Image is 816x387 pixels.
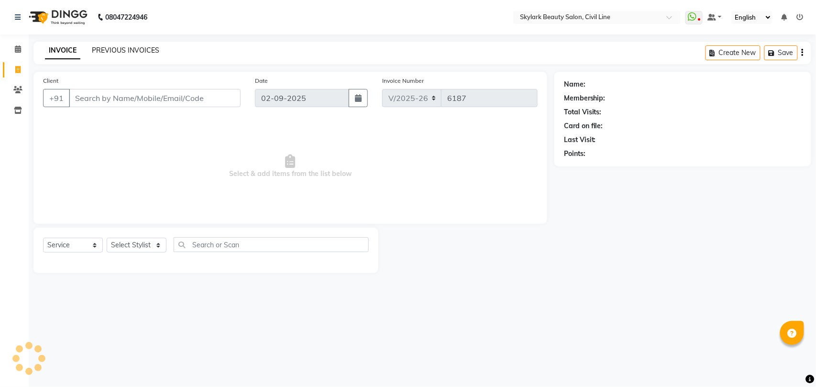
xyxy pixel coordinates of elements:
button: Create New [706,45,761,60]
label: Date [255,77,268,85]
img: logo [24,4,90,31]
input: Search by Name/Mobile/Email/Code [69,89,241,107]
div: Name: [564,79,585,89]
b: 08047224946 [105,4,147,31]
span: Select & add items from the list below [43,119,538,214]
label: Invoice Number [382,77,424,85]
div: Membership: [564,93,606,103]
button: Save [764,45,798,60]
input: Search or Scan [174,237,369,252]
div: Card on file: [564,121,603,131]
label: Client [43,77,58,85]
button: +91 [43,89,70,107]
a: INVOICE [45,42,80,59]
a: PREVIOUS INVOICES [92,46,159,55]
div: Points: [564,149,585,159]
div: Total Visits: [564,107,602,117]
div: Last Visit: [564,135,596,145]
